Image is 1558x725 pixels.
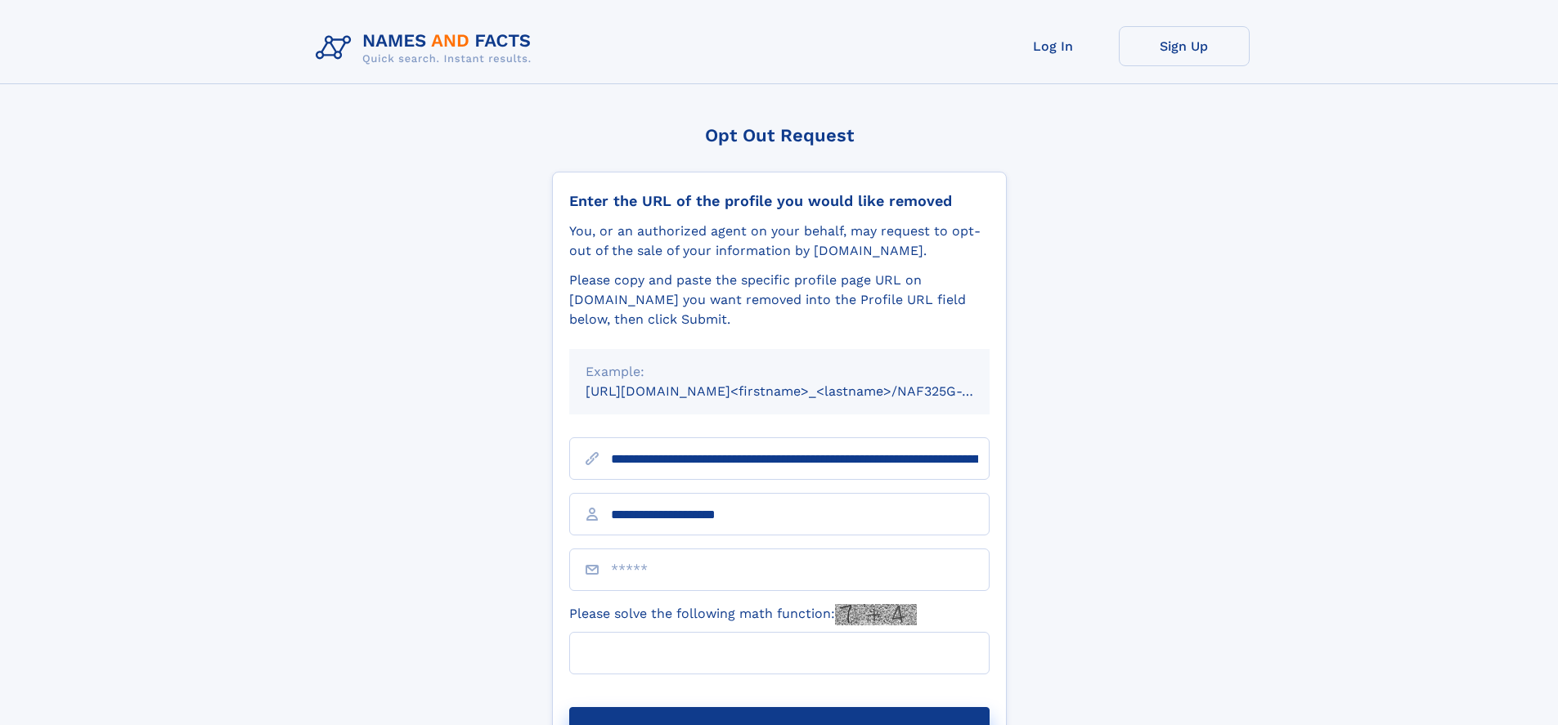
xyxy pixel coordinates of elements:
[552,125,1007,145] div: Opt Out Request
[569,222,990,261] div: You, or an authorized agent on your behalf, may request to opt-out of the sale of your informatio...
[569,604,917,625] label: Please solve the following math function:
[988,26,1119,66] a: Log In
[1119,26,1250,66] a: Sign Up
[586,362,973,382] div: Example:
[569,192,990,210] div: Enter the URL of the profile you would like removed
[309,26,545,70] img: Logo Names and Facts
[569,271,990,329] div: Please copy and paste the specific profile page URL on [DOMAIN_NAME] you want removed into the Pr...
[586,383,1021,399] small: [URL][DOMAIN_NAME]<firstname>_<lastname>/NAF325G-xxxxxxxx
